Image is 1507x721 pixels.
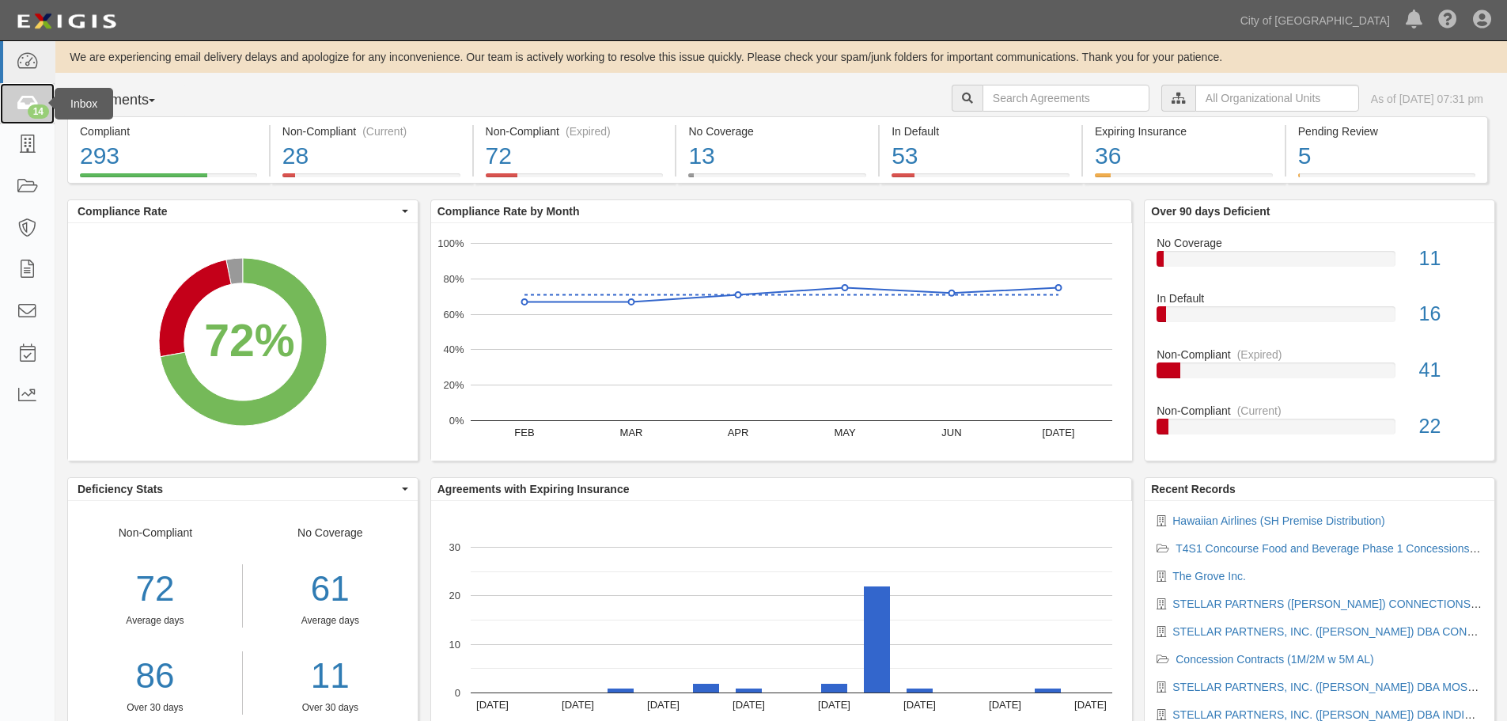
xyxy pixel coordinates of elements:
[68,200,418,222] button: Compliance Rate
[1176,542,1502,555] a: T4S1 Concourse Food and Beverage Phase 1 Concessions Lease
[834,427,856,438] text: MAY
[688,139,866,173] div: 13
[486,123,664,139] div: Non-Compliant (Expired)
[282,139,460,173] div: 28
[989,699,1021,711] text: [DATE]
[1157,403,1482,447] a: Non-Compliant(Current)22
[255,701,406,715] div: Over 30 days
[983,85,1149,112] input: Search Agreements
[437,205,580,218] b: Compliance Rate by Month
[67,173,269,186] a: Compliant293
[727,427,748,438] text: APR
[1407,300,1494,328] div: 16
[449,415,464,427] text: 0%
[1286,173,1488,186] a: Pending Review5
[1151,483,1236,495] b: Recent Records
[818,699,850,711] text: [DATE]
[28,104,49,119] div: 14
[282,123,460,139] div: Non-Compliant (Current)
[80,139,257,173] div: 293
[562,699,594,711] text: [DATE]
[941,427,961,438] text: JUN
[271,173,472,186] a: Non-Compliant(Current)28
[1237,403,1282,419] div: (Current)
[255,564,406,614] div: 61
[255,614,406,628] div: Average days
[1157,290,1482,347] a: In Default16
[1083,173,1285,186] a: Expiring Insurance36
[437,237,464,249] text: 100%
[67,85,186,116] button: Agreements
[1145,403,1494,419] div: Non-Compliant
[449,638,460,650] text: 10
[1195,85,1359,112] input: All Organizational Units
[1371,91,1483,107] div: As of [DATE] 07:31 pm
[688,123,866,139] div: No Coverage
[68,223,418,461] svg: A chart.
[443,343,464,355] text: 40%
[1237,347,1282,362] div: (Expired)
[255,651,406,701] a: 11
[1151,205,1270,218] b: Over 90 days Deficient
[1095,123,1273,139] div: Expiring Insurance
[1157,235,1482,291] a: No Coverage11
[443,308,464,320] text: 60%
[204,309,294,374] div: 72%
[619,427,642,438] text: MAR
[1145,290,1494,306] div: In Default
[78,203,398,219] span: Compliance Rate
[449,590,460,601] text: 20
[892,139,1070,173] div: 53
[78,481,398,497] span: Deficiency Stats
[1157,347,1482,403] a: Non-Compliant(Expired)41
[55,88,113,120] div: Inbox
[68,651,242,701] a: 86
[68,478,418,500] button: Deficiency Stats
[514,427,534,438] text: FEB
[1407,356,1494,385] div: 41
[1407,412,1494,441] div: 22
[892,123,1070,139] div: In Default
[676,173,878,186] a: No Coverage13
[1145,235,1494,251] div: No Coverage
[362,123,407,139] div: (Current)
[1438,11,1457,30] i: Help Center - Complianz
[449,541,460,553] text: 30
[12,7,121,36] img: logo-5460c22ac91f19d4615b14bd174203de0afe785f0fc80cf4dbbc73dc1793850b.png
[455,687,460,699] text: 0
[1232,5,1398,36] a: City of [GEOGRAPHIC_DATA]
[1145,347,1494,362] div: Non-Compliant
[443,379,464,391] text: 20%
[474,173,676,186] a: Non-Compliant(Expired)72
[1172,514,1384,527] a: Hawaiian Airlines (SH Premise Distribution)
[1074,699,1107,711] text: [DATE]
[68,701,242,715] div: Over 30 days
[1407,245,1494,273] div: 11
[566,123,611,139] div: (Expired)
[733,699,765,711] text: [DATE]
[647,699,680,711] text: [DATE]
[437,483,630,495] b: Agreements with Expiring Insurance
[68,564,242,614] div: 72
[903,699,936,711] text: [DATE]
[243,525,418,715] div: No Coverage
[1172,570,1246,582] a: The Grove Inc.
[486,139,664,173] div: 72
[1095,139,1273,173] div: 36
[1176,653,1374,666] a: Concession Contracts (1M/2M w 5M AL)
[68,525,243,715] div: Non-Compliant
[880,173,1081,186] a: In Default53
[1298,139,1475,173] div: 5
[476,699,509,711] text: [DATE]
[80,123,257,139] div: Compliant
[55,49,1507,65] div: We are experiencing email delivery delays and apologize for any inconvenience. Our team is active...
[443,273,464,285] text: 80%
[1042,427,1074,438] text: [DATE]
[68,614,242,628] div: Average days
[431,223,1132,461] svg: A chart.
[1298,123,1475,139] div: Pending Review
